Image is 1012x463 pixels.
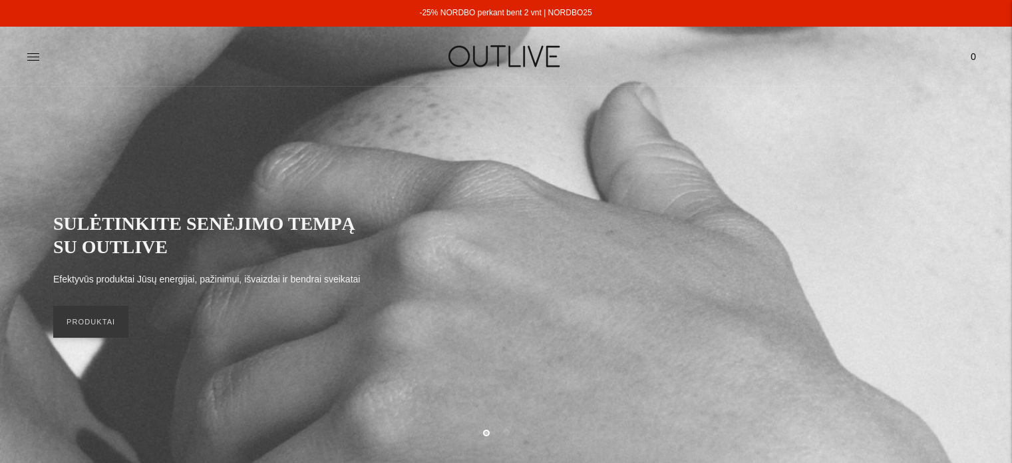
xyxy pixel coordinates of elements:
a: -25% NORDBO perkant bent 2 vnt | NORDBO25 [419,8,591,17]
button: Move carousel to slide 2 [503,428,510,435]
img: OUTLIVE [422,33,589,79]
a: PRODUKTAI [53,306,128,338]
a: 0 [961,42,985,71]
h2: SULĖTINKITE SENĖJIMO TEMPĄ SU OUTLIVE [53,212,373,258]
p: Efektyvūs produktai Jūsų energijai, pažinimui, išvaizdai ir bendrai sveikatai [53,272,360,288]
button: Move carousel to slide 3 [522,428,529,435]
span: 0 [964,47,983,66]
button: Move carousel to slide 1 [483,430,490,436]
